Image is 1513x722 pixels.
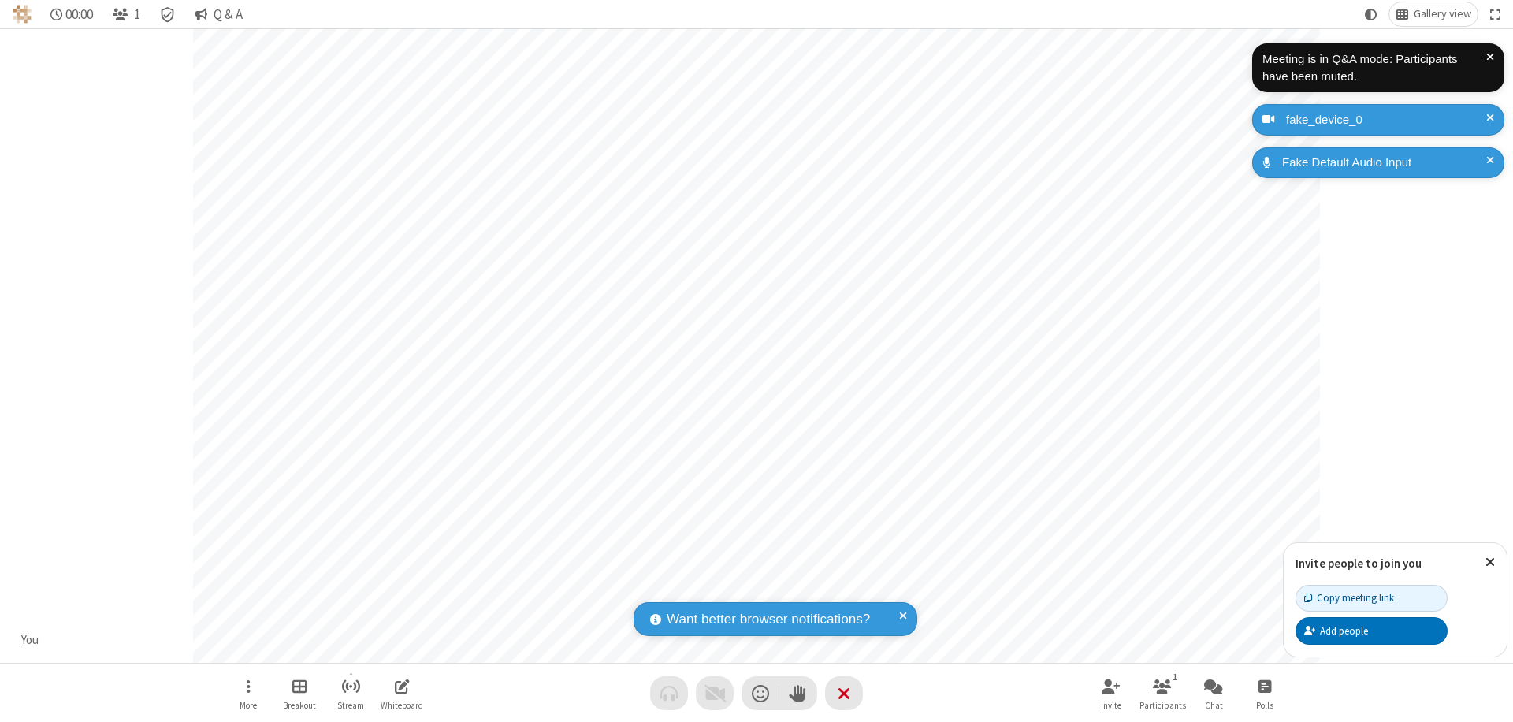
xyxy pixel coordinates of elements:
button: Copy meeting link [1296,585,1448,612]
span: 1 [134,7,140,22]
button: Manage Breakout Rooms [276,671,323,716]
button: Open chat [1190,671,1237,716]
button: Add people [1296,617,1448,644]
button: Raise hand [779,676,817,710]
button: Fullscreen [1484,2,1507,26]
div: Timer [44,2,100,26]
span: Gallery view [1414,8,1471,20]
label: Invite people to join you [1296,556,1422,571]
span: Stream [337,701,364,710]
div: 1 [1169,670,1182,684]
div: Fake Default Audio Input [1277,154,1493,172]
span: Want better browser notifications? [667,609,870,630]
button: Using system theme [1359,2,1384,26]
span: Chat [1205,701,1223,710]
span: Breakout [283,701,316,710]
button: Audio problem - check your Internet connection or call by phone [650,676,688,710]
span: Participants [1139,701,1186,710]
button: Change layout [1389,2,1478,26]
button: Start streaming [327,671,374,716]
button: Video [696,676,734,710]
button: Open poll [1241,671,1288,716]
button: Q & A [188,2,249,26]
img: QA Selenium DO NOT DELETE OR CHANGE [13,5,32,24]
div: Meeting is in Q&A mode: Participants have been muted. [1262,50,1486,86]
div: Copy meeting link [1304,590,1394,605]
button: Send a reaction [742,676,779,710]
span: Polls [1256,701,1273,710]
button: End or leave meeting [825,676,863,710]
span: Whiteboard [381,701,423,710]
span: Q & A [214,7,243,22]
span: 00:00 [65,7,93,22]
button: Open participant list [106,2,147,26]
div: fake_device_0 [1281,111,1493,129]
button: Open menu [225,671,272,716]
span: Invite [1101,701,1121,710]
button: Close popover [1474,543,1507,582]
button: Open shared whiteboard [378,671,426,716]
div: Meeting details Encryption enabled [153,2,183,26]
button: Invite participants (⌘+Shift+I) [1087,671,1135,716]
span: More [240,701,257,710]
div: You [16,631,45,649]
button: Open participant list [1139,671,1186,716]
